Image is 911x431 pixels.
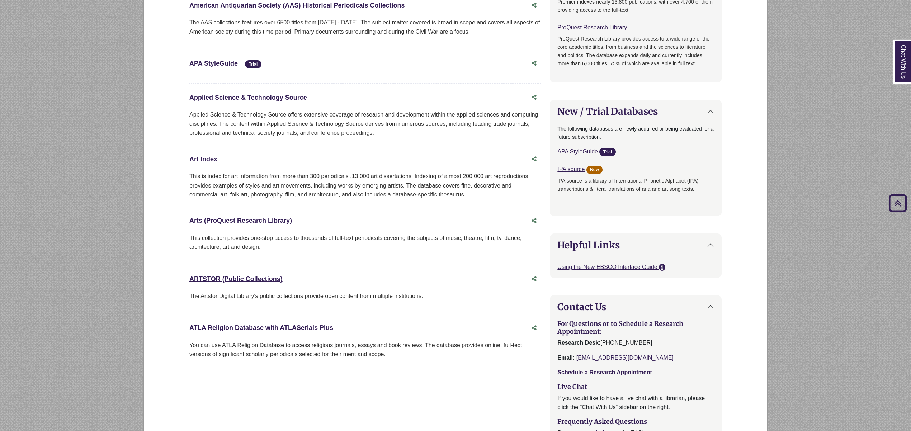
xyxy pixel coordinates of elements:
[189,60,238,67] a: APA StyleGuide
[527,272,541,286] button: Share this database
[189,18,541,36] p: The AAS collections features over 6500 titles from [DATE] -[DATE]. The subject matter covered is ...
[886,198,909,208] a: Back to Top
[189,324,333,331] a: ATLA Religion Database with ATLASerials Plus
[189,156,217,163] a: Art Index
[189,275,283,283] a: ARTSTOR (Public Collections)
[557,355,575,361] strong: Email:
[557,125,714,141] p: The following databases are newly acquired or being evaluated for a future subscription.
[557,166,585,172] a: IPA source
[557,264,659,270] a: Using the New EBSCO Interface Guide
[557,394,714,412] p: If you would like to have a live chat with a librarian, please click the "Chat With Us" sidebar o...
[550,100,721,123] button: New / Trial Databases
[557,340,600,346] strong: Research Desk:
[527,91,541,104] button: Share this database
[557,369,652,375] a: Schedule a Research Appointment
[527,57,541,70] button: Share this database
[189,217,292,224] a: Arts (ProQuest Research Library)
[527,152,541,166] button: Share this database
[189,172,541,199] div: This is index for art information from more than 300 periodicals ,13,000 art dissertations. Index...
[557,148,598,155] a: APA StyleGuide
[557,177,714,202] p: IPA source is a library of International Phonetic Alphabet (IPA) transcriptions & literal transla...
[599,148,615,156] span: Trial
[189,292,541,301] p: The Artstor Digital Library's public collections provide open content from multiple institutions.
[550,234,721,256] button: Helpful Links
[557,35,714,68] p: ProQuest Research Library provides access to a wide range of the core academic titles, from busin...
[189,94,307,101] a: Applied Science & Technology Source
[189,2,405,9] a: American Antiquarian Society (AAS) Historical Periodicals Collections
[557,418,714,426] h3: Frequently Asked Questions
[189,341,541,359] p: You can use ATLA Religion Database to access religious journals, essays and book reviews. The dat...
[527,214,541,228] button: Share this database
[586,166,603,174] span: New
[557,338,714,347] p: [PHONE_NUMBER]
[245,60,261,68] span: Trial
[576,355,674,361] a: [EMAIL_ADDRESS][DOMAIN_NAME]
[557,24,627,30] a: ProQuest Research Library
[527,321,541,335] button: Share this database
[189,110,541,138] div: Applied Science & Technology Source offers extensive coverage of research and development within ...
[557,383,714,391] h3: Live Chat
[557,320,714,335] h3: For Questions or to Schedule a Research Appointment:
[550,295,721,318] button: Contact Us
[189,233,541,252] p: This collection provides one-stop access to thousands of full-text periodicals covering the subje...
